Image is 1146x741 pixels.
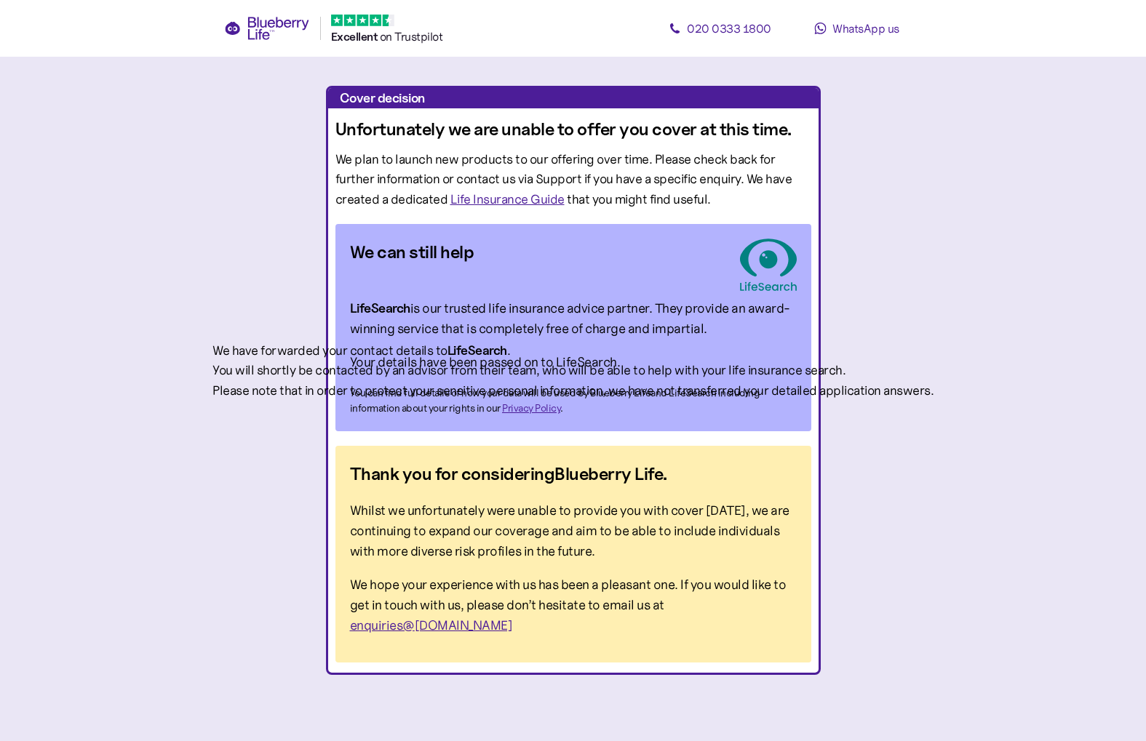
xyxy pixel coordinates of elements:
div: You can find full details of how your data will be used by Blueberry Life and LifeSearch includin... [350,385,797,417]
div: Thank you for considering Blueberry Life . [350,460,797,487]
p: Whilst we unfortunately were unable to provide you with cover [DATE], we are continuing to expand... [350,500,797,561]
p: We hope your experience with us has been a pleasant one. If you would like to get in touch with u... [350,574,797,636]
div: We plan to launch new products to our offering over time. Please check back for further informati... [335,150,811,209]
div: We can still help [350,239,797,265]
a: enquiries@[DOMAIN_NAME] [350,617,513,633]
div: Cover decision [340,88,807,108]
span: WhatsApp us [832,21,899,36]
b: LifeSearch [350,300,410,316]
img: LifeSearch [740,239,797,291]
span: Excellent ️ [331,30,380,44]
span: on Trustpilot [380,29,443,44]
div: Unfortunately we are unable to offer you cover at this time. [335,116,811,143]
a: Privacy Policy [502,401,560,414]
p: Your details have been passed on to LifeSearch. [350,352,797,372]
p: is our trusted life insurance advice partner. They provide an award-winning service that is compl... [350,298,797,339]
a: Life Insurance Guide [450,191,565,207]
span: 020 0333 1800 [687,21,771,36]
